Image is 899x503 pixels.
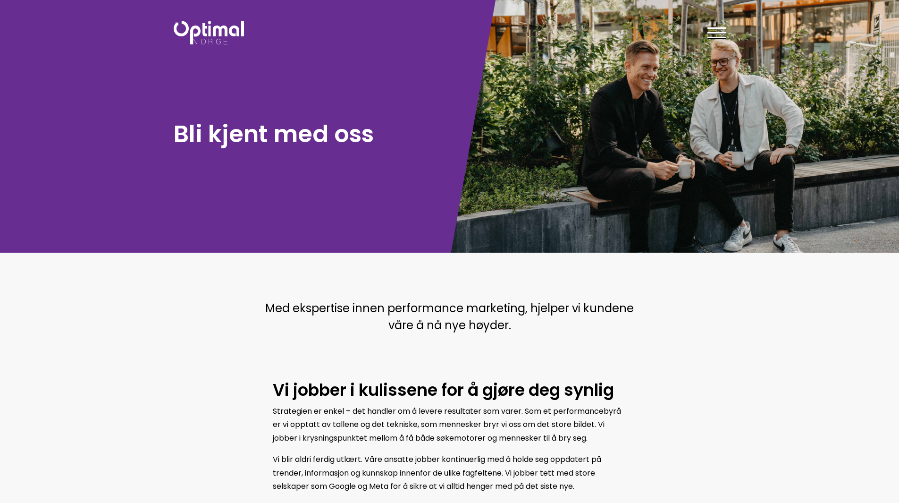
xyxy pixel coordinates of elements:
span: Strategien er enkel – det handler om å levere resultater som varer. Som et performancebyrå er vi ... [273,406,621,444]
span: Vi blir aldri ferdig utlært. Våre ansatte jobber kontinuerlig med å holde seg oppdatert på trende... [273,454,601,492]
span: Med ekspertise innen performance marketing, hjelper vi kundene våre å nå nye høyder. [265,300,634,333]
h2: Vi jobber i kulissene for å gjøre deg synlig [273,379,627,401]
h1: Bli kjent med oss [174,119,445,149]
img: Optimal Norge [174,21,244,44]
